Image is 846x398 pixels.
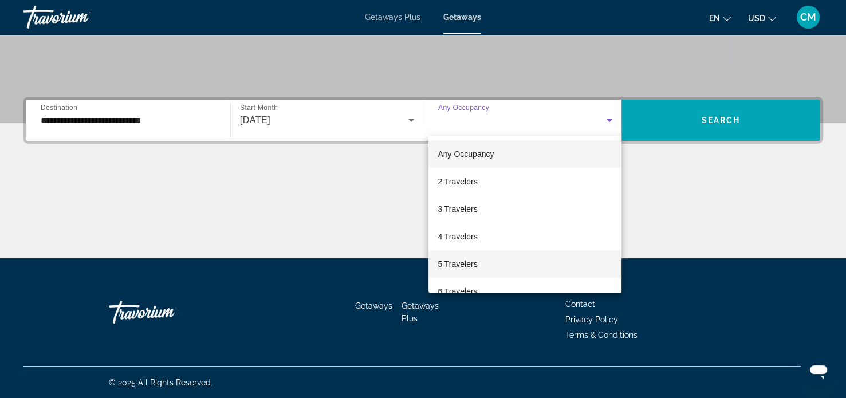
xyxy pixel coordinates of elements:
span: 2 Travelers [438,175,477,188]
span: 5 Travelers [438,257,477,271]
span: 4 Travelers [438,230,477,243]
iframe: Button to launch messaging window [800,352,837,389]
span: Any Occupancy [438,149,494,159]
span: 6 Travelers [438,285,477,298]
span: 3 Travelers [438,202,477,216]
